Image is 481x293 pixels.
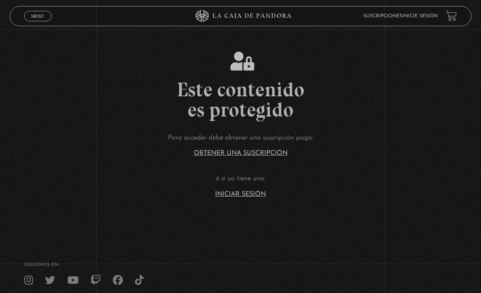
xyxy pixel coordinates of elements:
a: Obtener una suscripción [194,150,288,156]
span: Menu [31,14,44,19]
a: View your shopping cart [446,10,457,21]
a: Inicie sesión [402,14,438,19]
h4: SÍguenos en: [24,263,457,267]
a: Iniciar Sesión [215,191,266,197]
span: Cerrar [28,20,47,26]
a: Suscripciones [363,14,402,19]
